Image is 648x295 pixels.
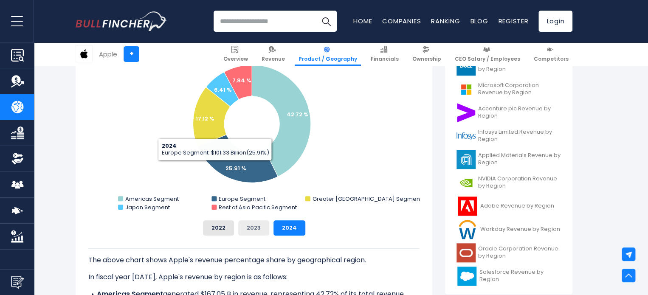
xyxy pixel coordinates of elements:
button: 2022 [203,220,234,236]
text: Greater [GEOGRAPHIC_DATA] Segment [313,195,422,203]
span: CEO Salary / Employees [455,56,520,62]
span: Product / Geography [299,56,357,62]
a: Ranking [431,17,460,25]
a: CEO Salary / Employees [451,42,524,66]
a: Login [538,11,572,32]
a: Ownership [409,42,445,66]
a: Blog [470,17,488,25]
a: Register [498,17,528,25]
img: ADBE logo [456,197,478,216]
a: Salesforce Revenue by Region [451,264,566,288]
span: Ownership [412,56,441,62]
text: Rest of Asia Pacific Segment [219,203,297,211]
span: Salesforce Revenue by Region [479,269,561,283]
button: 2023 [238,220,269,236]
a: Financials [367,42,403,66]
text: Americas Segment [125,195,179,203]
a: + [124,46,139,62]
img: WDAY logo [456,220,478,239]
img: ORCL logo [456,243,476,262]
span: Workday Revenue by Region [480,226,560,233]
a: Workday Revenue by Region [451,218,566,241]
a: NVIDIA Corporation Revenue by Region [451,171,566,194]
span: Microsoft Corporation Revenue by Region [478,82,561,96]
img: MSFT logo [456,80,476,99]
a: Revenue [258,42,289,66]
a: Companies [382,17,421,25]
span: Overview [223,56,248,62]
svg: Apple's Revenue Share by Region [88,44,420,214]
a: Overview [220,42,252,66]
span: NVIDIA Corporation Revenue by Region [478,175,561,190]
img: ACN logo [456,103,476,122]
span: Applied Materials Revenue by Region [478,152,561,166]
a: Adobe Revenue by Region [451,194,566,218]
img: CRM logo [456,267,477,286]
img: DELL logo [456,56,476,76]
a: Infosys Limited Revenue by Region [451,124,566,148]
span: Revenue [262,56,285,62]
img: NVDA logo [456,173,476,192]
text: Europe Segment [219,195,265,203]
a: Oracle Corporation Revenue by Region [451,241,566,264]
text: 25.91 % [225,164,246,172]
p: In fiscal year [DATE], Apple's revenue by region is as follows: [88,272,420,282]
button: 2024 [273,220,305,236]
a: Dell Technologies Revenue by Region [451,54,566,78]
img: Ownership [11,152,24,165]
a: Accenture plc Revenue by Region [451,101,566,124]
a: Go to homepage [76,11,167,31]
span: Dell Technologies Revenue by Region [478,59,561,73]
text: 42.72 % [287,110,309,118]
img: AMAT logo [456,150,476,169]
text: 17.12 % [196,115,214,123]
img: INFY logo [456,126,476,146]
text: 6.41 % [214,86,232,94]
a: Product / Geography [295,42,361,66]
a: Applied Materials Revenue by Region [451,148,566,171]
span: Adobe Revenue by Region [480,202,554,210]
a: Microsoft Corporation Revenue by Region [451,78,566,101]
span: Infosys Limited Revenue by Region [478,129,561,143]
div: Apple [99,49,117,59]
p: The above chart shows Apple's revenue percentage share by geographical region. [88,255,420,265]
span: Financials [371,56,399,62]
a: Home [353,17,372,25]
span: Competitors [534,56,569,62]
span: Oracle Corporation Revenue by Region [478,245,561,260]
img: Bullfincher logo [76,11,167,31]
text: Japan Segment [125,203,170,211]
img: AAPL logo [76,46,92,62]
button: Search [316,11,337,32]
a: Competitors [530,42,572,66]
text: 7.84 % [232,76,251,84]
span: Accenture plc Revenue by Region [478,105,561,120]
